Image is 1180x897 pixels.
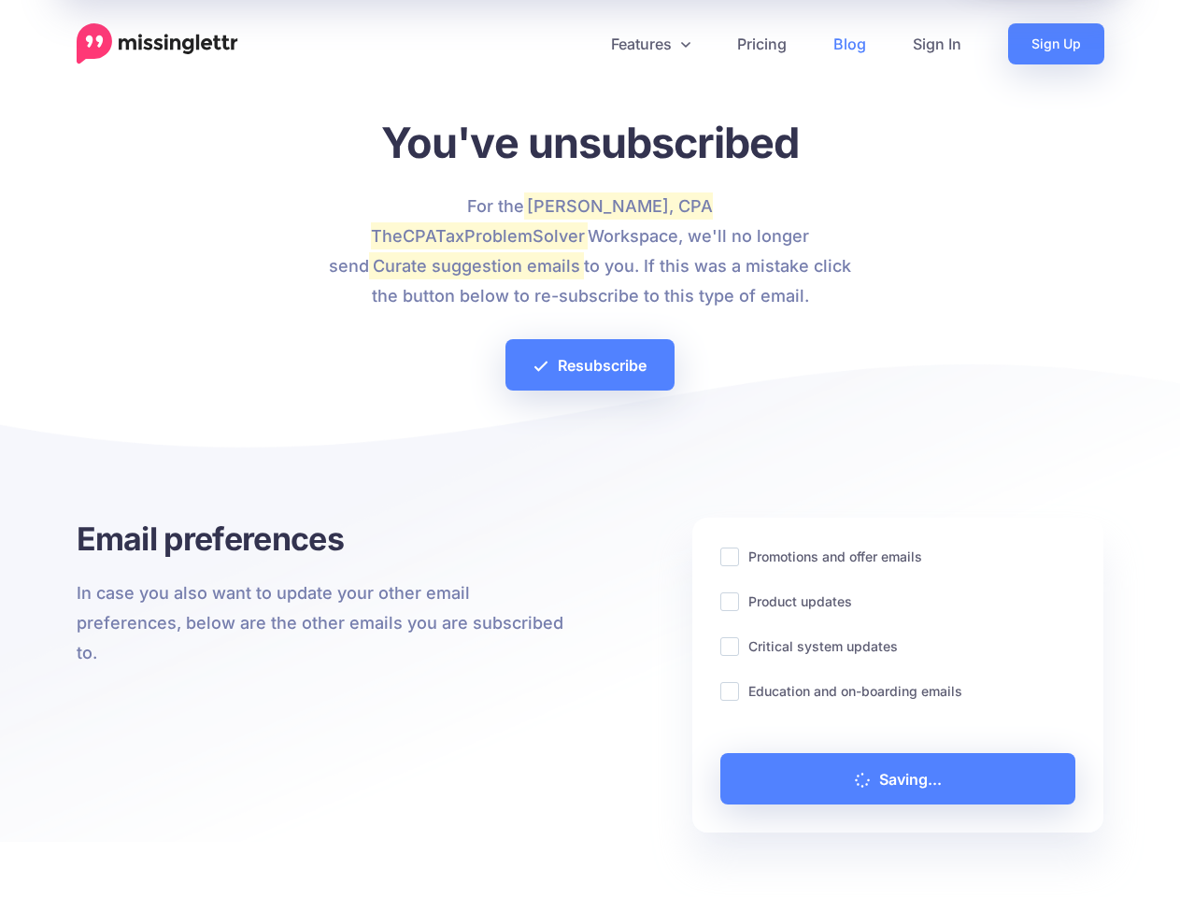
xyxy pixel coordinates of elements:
[77,518,576,560] h3: Email preferences
[588,23,714,64] a: Features
[505,339,675,391] a: Resubscribe
[889,23,985,64] a: Sign In
[714,23,810,64] a: Pricing
[77,578,576,668] p: In case you also want to update your other email preferences, below are the other emails you are ...
[369,252,583,278] mark: Curate suggestion emails
[748,591,852,612] label: Product updates
[810,23,889,64] a: Blog
[748,680,962,702] label: Education and on-boarding emails
[748,635,898,657] label: Critical system updates
[326,192,854,311] p: For the Workspace, we'll no longer send to you. If this was a mistake click the button below to r...
[371,192,714,249] mark: [PERSON_NAME], CPA TheCPATaxProblemSolver
[748,546,922,567] label: Promotions and offer emails
[720,753,1076,804] a: Saving...
[1008,23,1104,64] a: Sign Up
[326,117,854,168] h1: You've unsubscribed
